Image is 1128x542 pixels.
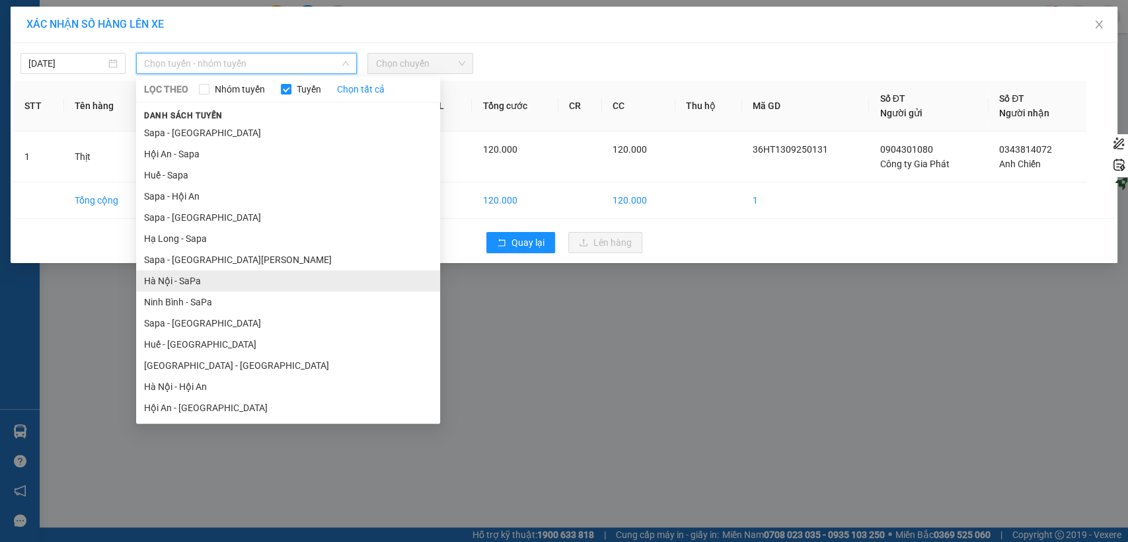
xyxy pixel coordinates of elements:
[136,110,231,122] span: Danh sách tuyến
[136,122,440,143] li: Sapa - [GEOGRAPHIC_DATA]
[880,108,922,118] span: Người gửi
[742,182,869,219] td: 1
[602,182,675,219] td: 120.000
[1094,19,1104,30] span: close
[136,165,440,186] li: Huế - Sapa
[511,235,545,250] span: Quay lại
[753,144,828,155] span: 36HT1309250131
[144,54,349,73] span: Chọn tuyến - nhóm tuyến
[1080,7,1117,44] button: Close
[482,144,517,155] span: 120.000
[136,376,440,397] li: Hà Nội - Hội An
[136,291,440,313] li: Ninh Bình - SaPa
[14,132,64,182] td: 1
[136,249,440,270] li: Sapa - [GEOGRAPHIC_DATA][PERSON_NAME]
[880,159,949,169] span: Công ty Gia Phát
[136,270,440,291] li: Hà Nội - SaPa
[136,397,440,418] li: Hội An - [GEOGRAPHIC_DATA]
[64,81,149,132] th: Tên hàng
[999,93,1024,104] span: Số ĐT
[136,207,440,228] li: Sapa - [GEOGRAPHIC_DATA]
[486,232,555,253] button: rollbackQuay lại
[472,81,558,132] th: Tổng cước
[568,232,642,253] button: uploadLên hàng
[64,182,149,219] td: Tổng cộng
[742,81,869,132] th: Mã GD
[209,82,270,97] span: Nhóm tuyến
[880,144,932,155] span: 0904301080
[613,144,647,155] span: 120.000
[136,355,440,376] li: [GEOGRAPHIC_DATA] - [GEOGRAPHIC_DATA]
[999,108,1049,118] span: Người nhận
[14,81,64,132] th: STT
[291,82,326,97] span: Tuyến
[136,228,440,249] li: Hạ Long - Sapa
[136,334,440,355] li: Huế - [GEOGRAPHIC_DATA]
[26,18,164,30] span: XÁC NHẬN SỐ HÀNG LÊN XE
[342,59,350,67] span: down
[136,313,440,334] li: Sapa - [GEOGRAPHIC_DATA]
[337,82,385,97] a: Chọn tất cả
[144,82,188,97] span: LỌC THEO
[28,56,106,71] input: 13/09/2025
[880,93,905,104] span: Số ĐT
[602,81,675,132] th: CC
[675,81,743,132] th: Thu hộ
[497,238,506,249] span: rollback
[136,186,440,207] li: Sapa - Hội An
[999,159,1041,169] span: Anh Chiến
[136,143,440,165] li: Hội An - Sapa
[64,132,149,182] td: Thịt
[558,81,602,132] th: CR
[375,54,465,73] span: Chọn chuyến
[472,182,558,219] td: 120.000
[999,144,1052,155] span: 0343814072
